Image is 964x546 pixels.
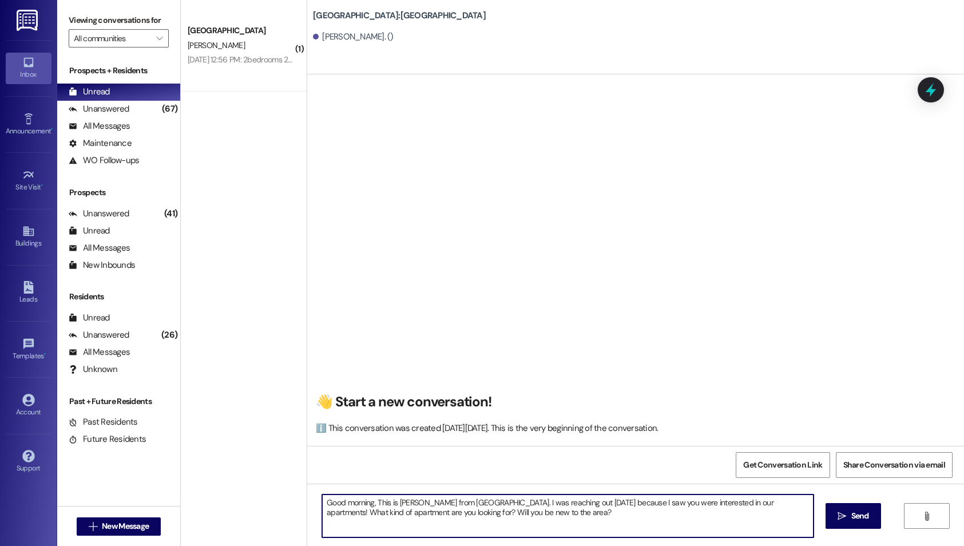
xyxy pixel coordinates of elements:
[188,25,293,37] div: [GEOGRAPHIC_DATA]
[69,242,130,254] div: All Messages
[57,187,180,199] div: Prospects
[69,363,117,375] div: Unknown
[313,31,394,43] div: [PERSON_NAME]. ()
[69,120,130,132] div: All Messages
[322,494,814,537] textarea: Good morning, This is [PERSON_NAME] from [GEOGRAPHIC_DATA]. I was reaching out [DATE] because I s...
[6,53,51,84] a: Inbox
[161,205,180,223] div: (41)
[158,326,180,344] div: (26)
[851,510,869,522] span: Send
[188,40,245,50] span: [PERSON_NAME]
[6,165,51,196] a: Site Visit •
[69,137,132,149] div: Maintenance
[57,395,180,407] div: Past + Future Residents
[156,34,162,43] i: 
[6,221,51,252] a: Buildings
[6,390,51,421] a: Account
[838,512,846,521] i: 
[922,512,931,521] i: 
[69,11,169,29] label: Viewing conversations for
[736,452,830,478] button: Get Conversation Link
[57,291,180,303] div: Residents
[69,329,129,341] div: Unanswered
[69,259,135,271] div: New Inbounds
[57,65,180,77] div: Prospects + Residents
[69,346,130,358] div: All Messages
[316,393,950,411] h2: 👋 Start a new conversation!
[89,522,97,531] i: 
[102,520,149,532] span: New Message
[17,10,40,31] img: ResiDesk Logo
[51,125,53,133] span: •
[69,208,129,220] div: Unanswered
[6,446,51,477] a: Support
[826,503,881,529] button: Send
[69,225,110,237] div: Unread
[69,103,129,115] div: Unanswered
[159,100,180,118] div: (67)
[6,278,51,308] a: Leads
[316,422,950,434] div: ℹ️ This conversation was created [DATE][DATE]. This is the very beginning of the conversation.
[843,459,945,471] span: Share Conversation via email
[836,452,953,478] button: Share Conversation via email
[69,312,110,324] div: Unread
[44,350,46,358] span: •
[313,10,486,22] b: [GEOGRAPHIC_DATA]: [GEOGRAPHIC_DATA]
[69,155,139,167] div: WO Follow-ups
[188,54,619,65] div: [DATE] 12:56 PM: 2bedrooms 2 bath .. really wanted to move in September but I just applied and sa...
[69,433,146,445] div: Future Residents
[41,181,43,189] span: •
[77,517,161,536] button: New Message
[74,29,150,48] input: All communities
[69,86,110,98] div: Unread
[743,459,822,471] span: Get Conversation Link
[69,416,138,428] div: Past Residents
[6,334,51,365] a: Templates •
